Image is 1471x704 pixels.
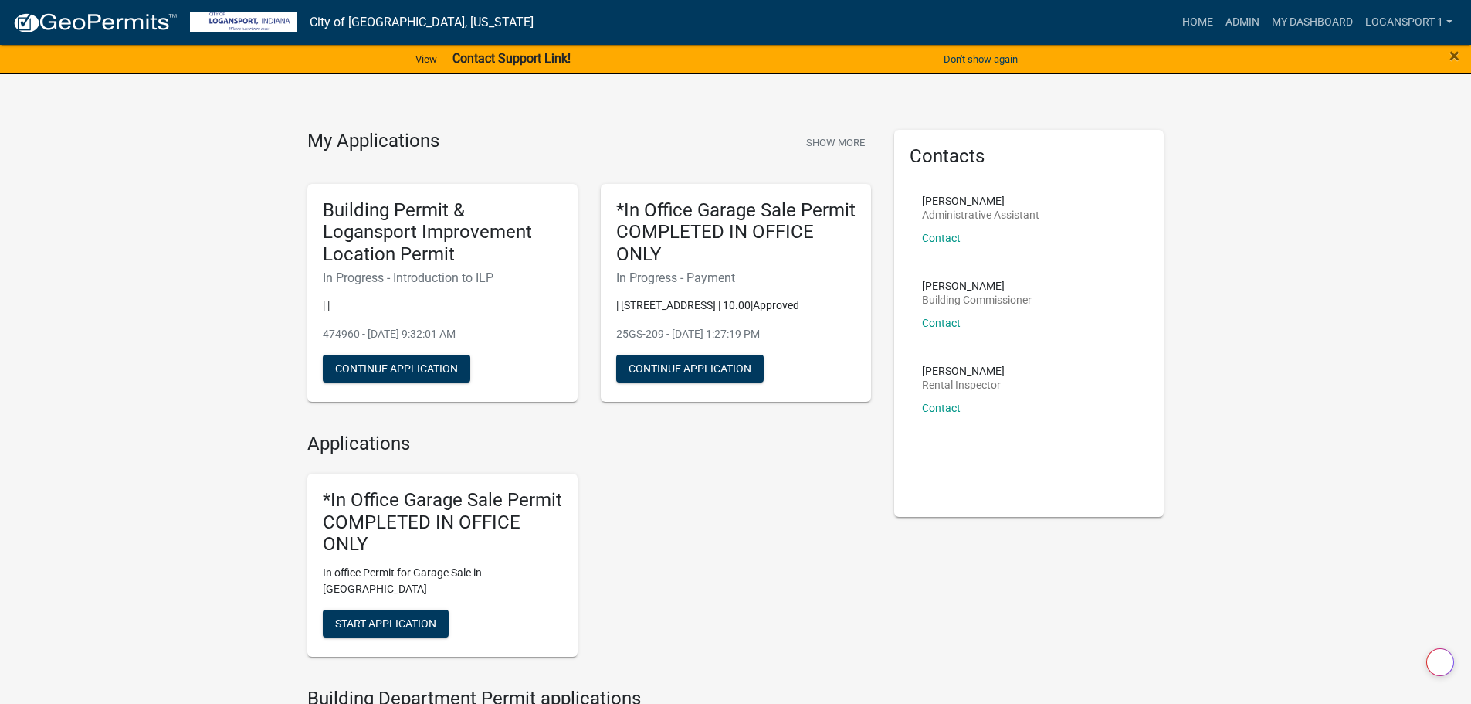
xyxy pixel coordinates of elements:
button: Don't show again [937,46,1024,72]
a: Admin [1219,8,1266,37]
p: In office Permit for Garage Sale in [GEOGRAPHIC_DATA] [323,565,562,597]
p: [PERSON_NAME] [922,196,1039,206]
a: Logansport 1 [1359,8,1459,37]
button: Close [1449,46,1459,65]
img: City of Logansport, Indiana [190,12,297,32]
a: Contact [922,317,961,329]
button: Continue Application [323,355,470,383]
a: My Dashboard [1266,8,1359,37]
span: Start Application [335,617,436,630]
p: Rental Inspector [922,379,1005,390]
p: Administrative Assistant [922,209,1039,220]
h5: *In Office Garage Sale Permit COMPLETED IN OFFICE ONLY [616,199,856,266]
button: Continue Application [616,355,764,383]
strong: Contact Support Link! [452,51,571,66]
h5: Building Permit & Logansport Improvement Location Permit [323,199,562,266]
a: Home [1176,8,1219,37]
button: Start Application [323,610,449,638]
h4: My Applications [307,130,439,153]
h6: In Progress - Introduction to ILP [323,270,562,285]
a: View [409,46,443,72]
a: City of [GEOGRAPHIC_DATA], [US_STATE] [310,9,534,36]
p: 25GS-209 - [DATE] 1:27:19 PM [616,326,856,342]
span: × [1449,45,1459,66]
button: Show More [800,130,871,155]
h6: In Progress - Payment [616,270,856,285]
p: [PERSON_NAME] [922,366,1005,376]
p: Building Commissioner [922,294,1032,305]
p: [PERSON_NAME] [922,281,1032,291]
a: Contact [922,402,961,414]
h4: Applications [307,433,871,455]
p: | [STREET_ADDRESS] | 10.00|Approved [616,298,856,314]
p: 474960 - [DATE] 9:32:01 AM [323,326,562,342]
a: Contact [922,232,961,244]
h5: *In Office Garage Sale Permit COMPLETED IN OFFICE ONLY [323,489,562,556]
p: | | [323,298,562,314]
h5: Contacts [910,145,1149,168]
